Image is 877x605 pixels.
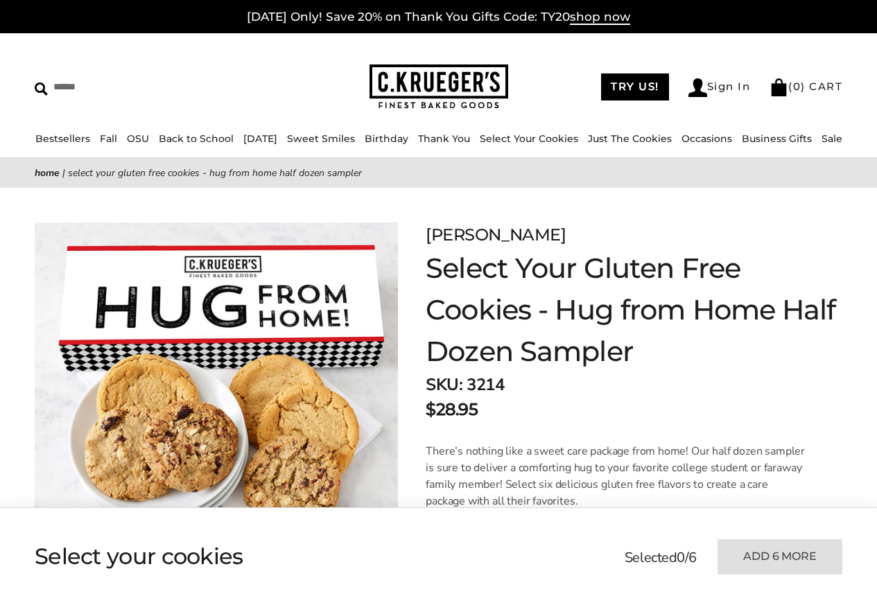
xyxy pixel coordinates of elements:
p: There’s nothing like a sweet care package from home! Our half dozen sampler is sure to deliver a ... [426,443,805,509]
p: [PERSON_NAME] [426,222,842,247]
strong: SKU: [426,374,462,396]
input: Search [35,76,220,98]
span: shop now [570,10,630,25]
a: Select Your Cookies [480,132,578,145]
a: TRY US! [601,73,669,100]
span: 3214 [467,374,504,396]
nav: breadcrumbs [35,165,842,181]
img: Account [688,78,707,97]
a: [DATE] Only! Save 20% on Thank You Gifts Code: TY20shop now [247,10,630,25]
a: Birthday [365,132,408,145]
h1: Select Your Gluten Free Cookies - Hug from Home Half Dozen Sampler [426,247,842,372]
img: Select Your Gluten Free Cookies - Hug from Home Half Dozen Sampler [35,222,398,586]
a: Back to School [159,132,234,145]
a: Sweet Smiles [287,132,355,145]
a: Sale [822,132,842,145]
a: Bestsellers [35,132,90,145]
a: Fall [100,132,117,145]
button: Add 6 more [718,539,842,575]
span: | [62,166,65,179]
span: Select Your Gluten Free Cookies - Hug from Home Half Dozen Sampler [68,166,362,179]
p: $28.95 [426,397,478,422]
a: Sign In [688,78,751,97]
a: Just The Cookies [588,132,672,145]
a: Business Gifts [742,132,812,145]
a: [DATE] [243,132,277,145]
a: OSU [127,132,149,145]
span: 6 [688,548,697,567]
span: 0 [677,548,685,567]
a: Occasions [681,132,732,145]
img: Bag [770,78,788,96]
a: Thank You [418,132,470,145]
a: Home [35,166,60,179]
img: C.KRUEGER'S [370,64,508,109]
p: Selected / [625,547,697,568]
a: (0) CART [770,80,842,93]
span: 0 [793,80,801,93]
img: Search [35,82,48,96]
